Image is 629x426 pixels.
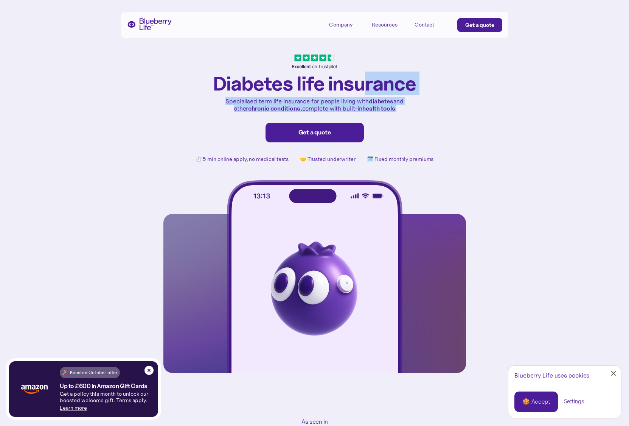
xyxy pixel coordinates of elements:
p: ⏱️ 5 min online apply, no medical tests [196,156,289,162]
div: Blueberry Life uses cookies [514,372,615,379]
strong: chronic conditions, [248,105,302,112]
div: Resources [372,18,406,31]
p: 🗓️ Fixed monthly premiums [367,156,434,162]
div: 🚀 Boosted October offer [62,369,118,376]
p: Specialised term life insurance for people living with and other complete with built-in [224,98,405,112]
h4: Up to £600 in Amazon Gift Cards [60,383,148,389]
div: Get a quote [273,129,356,136]
strong: diabetes [369,97,393,105]
a: Contact [415,18,449,31]
div: Resources [372,22,398,28]
div: 🍪 Accept [522,398,550,406]
strong: health tools [362,105,395,112]
div: Company [329,18,363,31]
a: Settings [564,398,584,406]
div: Get a quote [465,21,494,29]
div: Company [329,22,353,28]
p: Get a policy this month to unlock our boosted welcome gift. Terms apply. [60,391,158,404]
a: Get a quote [266,123,364,142]
a: Learn more [60,404,87,411]
a: 🍪 Accept [514,392,558,412]
div: Contact [415,22,434,28]
a: home [127,18,172,30]
a: Close Cookie Popup [606,366,621,381]
h2: As seen in [301,418,328,425]
h1: Diabetes life insurance [213,73,416,94]
a: Get a quote [457,18,502,32]
p: 🤝 Trusted underwriter [300,156,356,162]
